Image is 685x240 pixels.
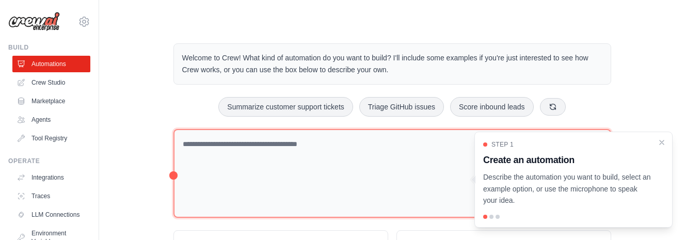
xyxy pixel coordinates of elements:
[12,169,90,186] a: Integrations
[12,188,90,204] a: Traces
[658,138,666,147] button: Close walkthrough
[483,153,651,167] h3: Create an automation
[12,74,90,91] a: Crew Studio
[8,157,90,165] div: Operate
[8,43,90,52] div: Build
[182,52,602,76] p: Welcome to Crew! What kind of automation do you want to build? I'll include some examples if you'...
[8,12,60,31] img: Logo
[12,206,90,223] a: LLM Connections
[450,97,534,117] button: Score inbound leads
[633,190,685,240] iframe: Chat Widget
[218,97,353,117] button: Summarize customer support tickets
[491,140,514,149] span: Step 1
[12,130,90,147] a: Tool Registry
[12,111,90,128] a: Agents
[12,56,90,72] a: Automations
[12,93,90,109] a: Marketplace
[483,171,651,206] p: Describe the automation you want to build, select an example option, or use the microphone to spe...
[359,97,444,117] button: Triage GitHub issues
